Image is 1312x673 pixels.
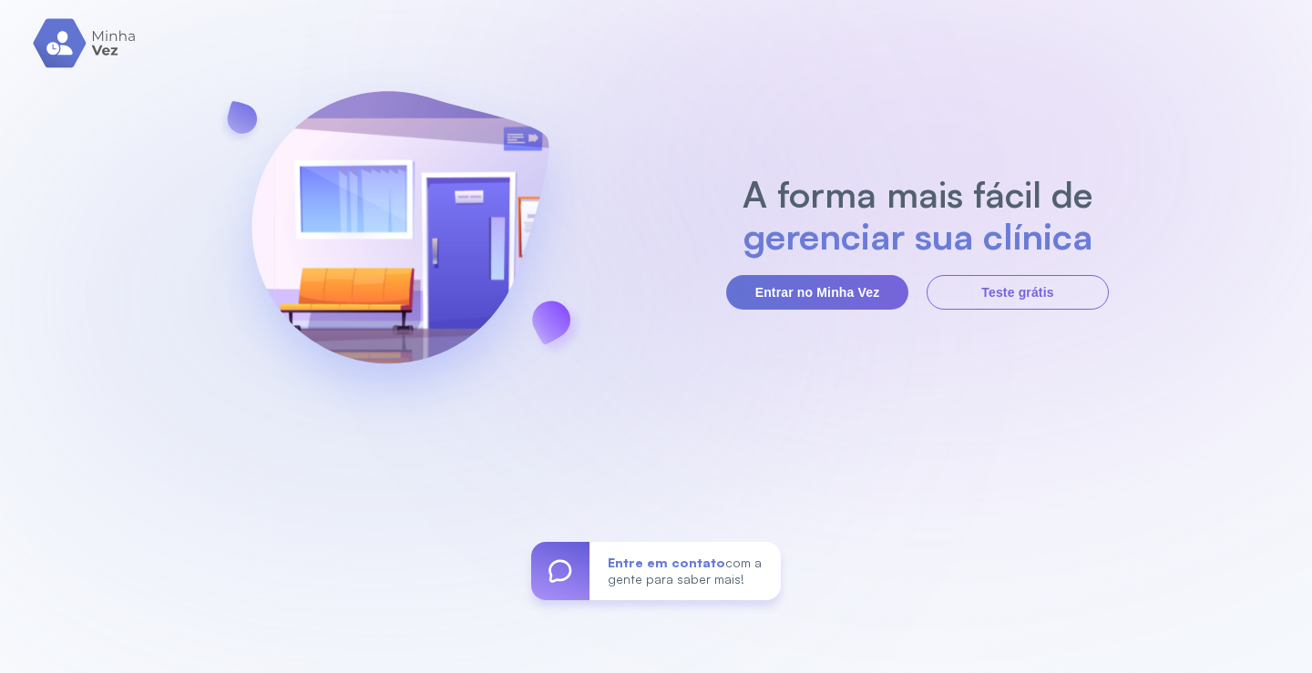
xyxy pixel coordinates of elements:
[589,542,781,600] div: com a gente para saber mais!
[203,43,597,439] img: banner-login.svg
[531,542,781,600] a: Entre em contatocom a gente para saber mais!
[33,18,138,68] img: logo.svg
[608,555,725,570] span: Entre em contato
[726,275,908,310] button: Entrar no Minha Vez
[733,215,1102,257] h2: gerenciar sua clínica
[927,275,1109,310] button: Teste grátis
[733,173,1102,215] h2: A forma mais fácil de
